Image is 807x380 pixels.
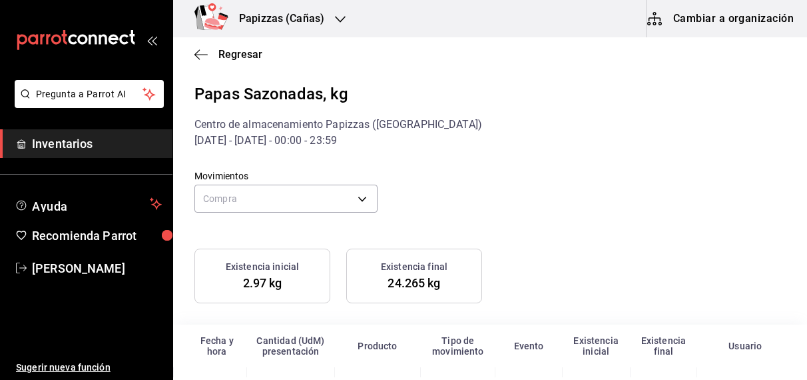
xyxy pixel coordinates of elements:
div: Producto [342,341,412,351]
span: Regresar [218,48,262,61]
div: Existencia final [638,335,688,357]
div: Papas Sazonadas, kg [194,82,786,106]
a: Pregunta a Parrot AI [9,97,164,111]
div: Centro de almacenamiento Papizzas ([GEOGRAPHIC_DATA]) [194,117,786,133]
h3: Papizzas (Cañas) [228,11,324,27]
label: Movimientos [194,171,378,181]
span: 2.97 kg [243,276,282,290]
button: Pregunta a Parrot AI [15,80,164,108]
button: open_drawer_menu [146,35,157,45]
div: Usuario [705,341,786,351]
span: Ayuda [32,196,144,212]
div: Fecha y hora [195,335,239,357]
div: Tipo de movimiento [429,335,487,357]
h3: Existencia final [381,260,447,274]
span: Pregunta a Parrot AI [36,87,143,101]
span: [PERSON_NAME] [32,259,162,277]
span: 24.265 kg [388,276,440,290]
span: Recomienda Parrot [32,227,162,245]
div: Compra [194,185,378,213]
div: Existencia inicial [570,335,622,357]
div: Cantidad (UdM) presentación [255,335,327,357]
h3: Existencia inicial [226,260,299,274]
span: Sugerir nueva función [16,361,162,375]
span: Inventarios [32,135,162,153]
div: [DATE] - [DATE] - 00:00 - 23:59 [194,133,786,149]
div: Evento [503,341,554,351]
button: Regresar [194,48,262,61]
